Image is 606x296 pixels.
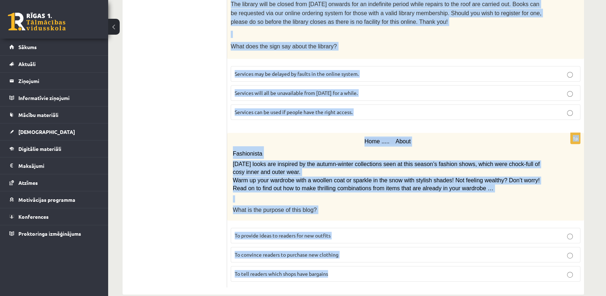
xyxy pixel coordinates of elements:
a: Maksājumi [9,157,99,174]
span: Mācību materiāli [18,112,58,118]
a: [DEMOGRAPHIC_DATA] [9,123,99,140]
span: The library will be closed from [DATE] onwards for an indefinite period while repairs to the roof... [231,1,541,25]
span: Services can be used if people have the right access. [235,109,353,115]
legend: Maksājumi [18,157,99,174]
span: To provide ideas to readers for new outfits [235,232,331,239]
span: What does the sign say about the library? [231,43,337,49]
legend: Ziņojumi [18,73,99,89]
span: Konferences [18,213,49,220]
a: Proktoringa izmēģinājums [9,225,99,242]
span: Motivācijas programma [18,196,75,203]
a: Atzīmes [9,174,99,191]
a: Ziņojumi [9,73,99,89]
span: Digitālie materiāli [18,145,61,152]
a: Motivācijas programma [9,191,99,208]
span: Fashionista [233,151,262,157]
input: To convince readers to purchase new clothing [567,253,573,258]
a: Konferences [9,208,99,225]
input: Services will all be unavailable from [DATE] for a while. [567,91,573,97]
p: 1p [570,132,580,144]
span: Services will all be unavailable from [DATE] for a while. [235,90,358,96]
span: Warm up your wardrobe with a woollen coat or sparkle in the snow with stylish shades! Not feeling... [233,177,540,191]
a: Aktuāli [9,56,99,72]
input: To tell readers which shops have bargains [567,272,573,278]
span: To convince readers to purchase new clothing [235,251,339,258]
span: To tell readers which shops have bargains [235,270,328,277]
input: To provide ideas to readers for new outfits [567,234,573,239]
input: Services can be used if people have the right access. [567,110,573,116]
span: What is the purpose of this blog? [233,207,317,213]
span: Services may be delayed by faults in the online system. [235,70,359,77]
span: Home ..... About [364,138,411,144]
span: Sākums [18,44,37,50]
a: Digitālie materiāli [9,140,99,157]
span: [DEMOGRAPHIC_DATA] [18,129,75,135]
legend: Informatīvie ziņojumi [18,90,99,106]
a: Mācību materiāli [9,106,99,123]
input: Services may be delayed by faults in the online system. [567,72,573,78]
a: Sākums [9,39,99,55]
span: [DATE] looks are inspired by the autumn-winter collections seen at this season’s fashion shows, w... [233,161,540,175]
span: Aktuāli [18,61,36,67]
span: Atzīmes [18,179,38,186]
a: Rīgas 1. Tālmācības vidusskola [8,13,66,31]
span: Proktoringa izmēģinājums [18,230,81,237]
a: Informatīvie ziņojumi [9,90,99,106]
